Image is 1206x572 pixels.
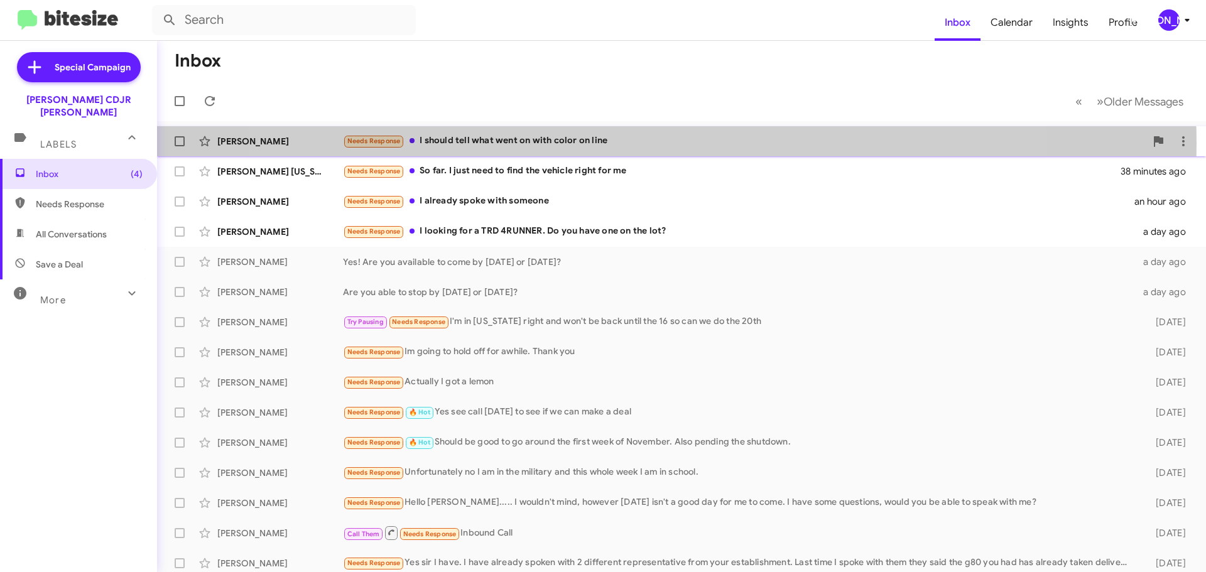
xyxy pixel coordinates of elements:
div: Yes! Are you available to come by [DATE] or [DATE]? [343,256,1136,268]
div: [PERSON_NAME] [217,467,343,479]
span: Inbox [36,168,143,180]
span: Special Campaign [55,61,131,73]
span: » [1097,94,1104,109]
h1: Inbox [175,51,221,71]
span: Needs Response [347,408,401,416]
div: [DATE] [1136,557,1196,569]
div: [PERSON_NAME] [217,256,343,268]
div: Yes see call [DATE] to see if we can make a deal [343,405,1136,419]
div: [DATE] [1136,406,1196,419]
div: [PERSON_NAME] [217,135,343,148]
div: I already spoke with someone [343,194,1134,208]
div: a day ago [1136,225,1196,238]
div: [PERSON_NAME] [217,225,343,238]
span: Needs Response [403,530,457,538]
div: Inbound Call [343,525,1136,541]
span: Needs Response [392,318,445,326]
span: More [40,294,66,306]
nav: Page navigation example [1068,89,1191,114]
span: Save a Deal [36,258,83,271]
span: Needs Response [347,378,401,386]
div: [PERSON_NAME] [217,406,343,419]
div: [PERSON_NAME] [217,497,343,509]
span: Needs Response [347,348,401,356]
a: Profile [1099,4,1148,41]
div: Hello [PERSON_NAME]..... I wouldn't mind, however [DATE] isn't a good day for me to come. I have ... [343,495,1136,510]
div: 38 minutes ago [1121,165,1196,178]
button: Next [1089,89,1191,114]
span: Needs Response [347,137,401,145]
span: Call Them [347,530,380,538]
div: So far. I just need to find the vehicle right for me [343,164,1121,178]
div: [DATE] [1136,527,1196,539]
a: Calendar [981,4,1043,41]
div: Im going to hold off for awhile. Thank you [343,345,1136,359]
div: [PERSON_NAME] [217,557,343,569]
span: Needs Response [347,438,401,446]
div: [DATE] [1136,467,1196,479]
div: Should be good to go around the first week of November. Also pending the shutdown. [343,435,1136,450]
div: [PERSON_NAME] [217,286,343,298]
div: a day ago [1136,256,1196,268]
div: I'm in [US_STATE] right and won't be back until the 16 so can we do the 20th [343,315,1136,329]
span: « [1075,94,1082,109]
div: I looking for a TRD 4RUNNER. Do you have one on the lot? [343,224,1136,239]
span: Needs Response [347,227,401,235]
span: Older Messages [1104,95,1183,109]
button: [PERSON_NAME] [1148,9,1192,31]
button: Previous [1068,89,1090,114]
span: (4) [131,168,143,180]
div: [DATE] [1136,346,1196,359]
span: Needs Response [347,197,401,205]
div: [DATE] [1136,376,1196,389]
div: [PERSON_NAME] [217,436,343,449]
span: 🔥 Hot [409,438,430,446]
div: Are you able to stop by [DATE] or [DATE]? [343,286,1136,298]
div: [DATE] [1136,316,1196,328]
a: Insights [1043,4,1099,41]
input: Search [152,5,416,35]
span: Needs Response [347,167,401,175]
div: Actually I got a lemon [343,375,1136,389]
span: Needs Response [347,499,401,507]
div: [PERSON_NAME] [217,195,343,208]
div: [DATE] [1136,436,1196,449]
a: Inbox [935,4,981,41]
div: Yes sir I have. I have already spoken with 2 different representative from your establishment. La... [343,556,1136,570]
span: Needs Response [347,468,401,477]
div: [PERSON_NAME] [217,376,343,389]
span: All Conversations [36,228,107,240]
div: [PERSON_NAME] [217,527,343,539]
span: Needs Response [36,198,143,210]
div: [PERSON_NAME] [217,346,343,359]
div: a day ago [1136,286,1196,298]
div: [PERSON_NAME] [US_STATE] [217,165,343,178]
span: 🔥 Hot [409,408,430,416]
div: [PERSON_NAME] [1158,9,1180,31]
div: [PERSON_NAME] [217,316,343,328]
span: Needs Response [347,559,401,567]
div: Unfortunately no I am in the military and this whole week I am in school. [343,465,1136,480]
div: [DATE] [1136,497,1196,509]
div: an hour ago [1134,195,1196,208]
a: Special Campaign [17,52,141,82]
div: I should tell what went on with color on line [343,134,1146,148]
span: Try Pausing [347,318,384,326]
span: Labels [40,139,77,150]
